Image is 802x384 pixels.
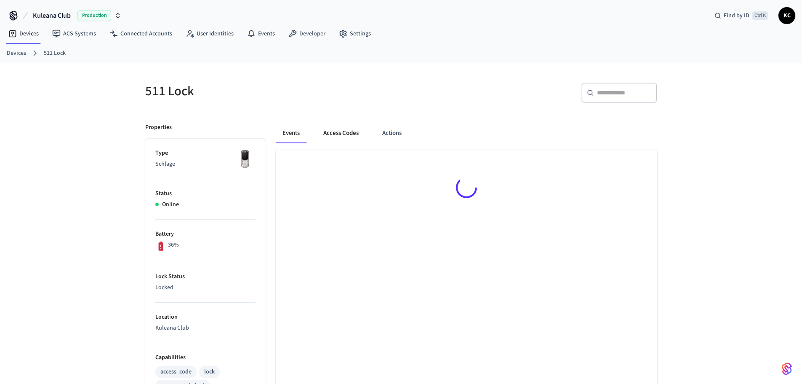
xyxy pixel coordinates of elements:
p: Type [155,149,256,158]
a: ACS Systems [45,26,103,41]
button: KC [778,7,795,24]
a: 511 Lock [44,49,66,58]
a: Devices [2,26,45,41]
span: Ctrl K [752,11,768,20]
p: Schlage [155,160,256,169]
p: 36% [168,241,179,250]
div: lock [204,368,215,376]
a: Settings [332,26,378,41]
a: Events [240,26,282,41]
span: Kuleana Club [33,11,71,21]
button: Actions [376,123,408,143]
div: access_code [160,368,192,376]
img: SeamLogoGradient.69752ec5.svg [782,362,792,376]
a: User Identities [179,26,240,41]
p: Online [162,200,179,209]
p: Lock Status [155,272,256,281]
div: Find by IDCtrl K [708,8,775,23]
p: Battery [155,230,256,239]
span: Production [77,10,111,21]
a: Developer [282,26,332,41]
h5: 511 Lock [145,83,396,100]
p: Capabilities [155,353,256,362]
img: Yale Assure Touchscreen Wifi Smart Lock, Satin Nickel, Front [234,149,256,170]
span: KC [779,8,794,23]
a: Connected Accounts [103,26,179,41]
a: Devices [7,49,26,58]
p: Locked [155,283,256,292]
p: Location [155,313,256,322]
button: Events [276,123,306,143]
div: ant example [276,123,657,143]
button: Access Codes [317,123,365,143]
p: Kuleana Club [155,324,256,333]
p: Status [155,189,256,198]
span: Find by ID [724,11,749,20]
p: Properties [145,123,172,132]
